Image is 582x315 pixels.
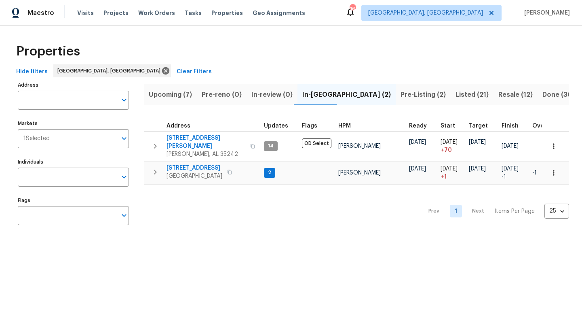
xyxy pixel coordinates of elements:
[57,67,164,75] span: [GEOGRAPHIC_DATA], [GEOGRAPHIC_DATA]
[302,138,331,148] span: OD Select
[18,121,129,126] label: Markets
[264,123,288,129] span: Updates
[167,123,190,129] span: Address
[469,123,488,129] span: Target
[118,210,130,221] button: Open
[251,89,293,100] span: In-review (0)
[118,133,130,144] button: Open
[521,9,570,17] span: [PERSON_NAME]
[401,89,446,100] span: Pre-Listing (2)
[498,161,529,184] td: Scheduled to finish 1 day(s) early
[177,67,212,77] span: Clear Filters
[502,143,519,149] span: [DATE]
[18,83,129,87] label: Address
[532,123,553,129] span: Overall
[529,161,564,184] td: 1 day(s) earlier than target finish date
[469,166,486,172] span: [DATE]
[77,9,94,17] span: Visits
[302,89,391,100] span: In-[GEOGRAPHIC_DATA] (2)
[502,123,519,129] span: Finish
[469,123,495,129] div: Target renovation project end date
[265,169,274,176] span: 2
[441,139,458,145] span: [DATE]
[167,150,245,158] span: [PERSON_NAME], AL 35242
[13,64,51,79] button: Hide filters
[350,5,355,13] div: 16
[265,143,277,149] span: 14
[441,123,455,129] span: Start
[469,139,486,145] span: [DATE]
[441,146,452,154] span: + 70
[23,135,50,142] span: 1 Selected
[441,123,462,129] div: Actual renovation start date
[409,123,434,129] div: Earliest renovation start date (first business day after COE or Checkout)
[502,173,506,181] span: -1
[118,171,130,183] button: Open
[16,47,80,55] span: Properties
[18,160,129,164] label: Individuals
[421,189,569,233] nav: Pagination Navigation
[532,170,537,176] span: -1
[542,89,577,100] span: Done (361)
[53,64,171,77] div: [GEOGRAPHIC_DATA], [GEOGRAPHIC_DATA]
[149,89,192,100] span: Upcoming (7)
[167,164,222,172] span: [STREET_ADDRESS]
[167,172,222,180] span: [GEOGRAPHIC_DATA]
[338,170,381,176] span: [PERSON_NAME]
[253,9,305,17] span: Geo Assignments
[118,94,130,106] button: Open
[455,89,489,100] span: Listed (21)
[409,139,426,145] span: [DATE]
[27,9,54,17] span: Maestro
[202,89,242,100] span: Pre-reno (0)
[138,9,175,17] span: Work Orders
[302,123,317,129] span: Flags
[173,64,215,79] button: Clear Filters
[498,89,533,100] span: Resale (12)
[16,67,48,77] span: Hide filters
[368,9,483,17] span: [GEOGRAPHIC_DATA], [GEOGRAPHIC_DATA]
[338,143,381,149] span: [PERSON_NAME]
[167,134,245,150] span: [STREET_ADDRESS][PERSON_NAME]
[437,161,466,184] td: Project started 1 days late
[103,9,129,17] span: Projects
[502,166,519,172] span: [DATE]
[409,123,427,129] span: Ready
[437,131,466,161] td: Project started 70 days late
[544,200,569,221] div: 25
[441,166,458,172] span: [DATE]
[409,166,426,172] span: [DATE]
[502,123,526,129] div: Projected renovation finish date
[494,207,535,215] p: Items Per Page
[450,205,462,217] a: Goto page 1
[18,198,129,203] label: Flags
[211,9,243,17] span: Properties
[441,173,447,181] span: + 1
[338,123,351,129] span: HPM
[532,123,561,129] div: Days past target finish date
[185,10,202,16] span: Tasks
